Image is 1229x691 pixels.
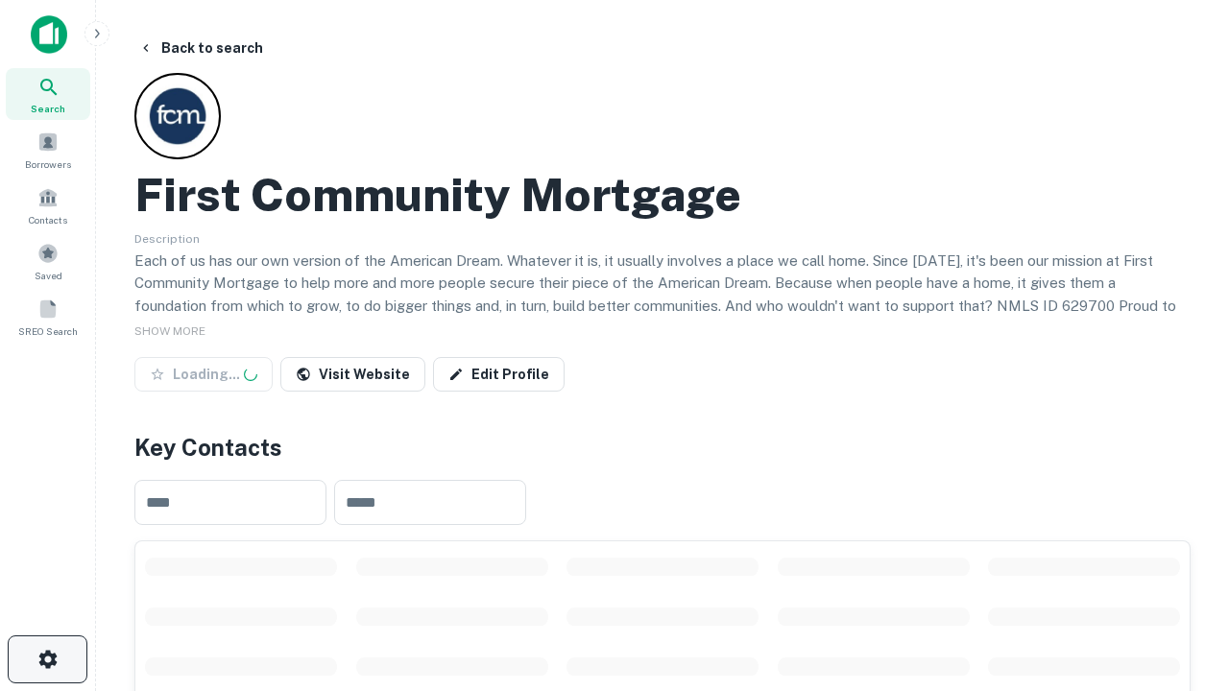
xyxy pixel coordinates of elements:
p: Each of us has our own version of the American Dream. Whatever it is, it usually involves a place... [134,250,1191,340]
a: SREO Search [6,291,90,343]
img: capitalize-icon.png [31,15,67,54]
span: Search [31,101,65,116]
h2: First Community Mortgage [134,167,741,223]
a: Borrowers [6,124,90,176]
a: Search [6,68,90,120]
span: Saved [35,268,62,283]
span: SREO Search [18,323,78,339]
button: Back to search [131,31,271,65]
a: Saved [6,235,90,287]
h4: Key Contacts [134,430,1191,465]
span: Borrowers [25,156,71,172]
iframe: Chat Widget [1133,476,1229,568]
a: Visit Website [280,357,425,392]
span: Contacts [29,212,67,227]
a: Contacts [6,179,90,231]
span: SHOW MORE [134,324,205,338]
span: Description [134,232,200,246]
a: Edit Profile [433,357,565,392]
